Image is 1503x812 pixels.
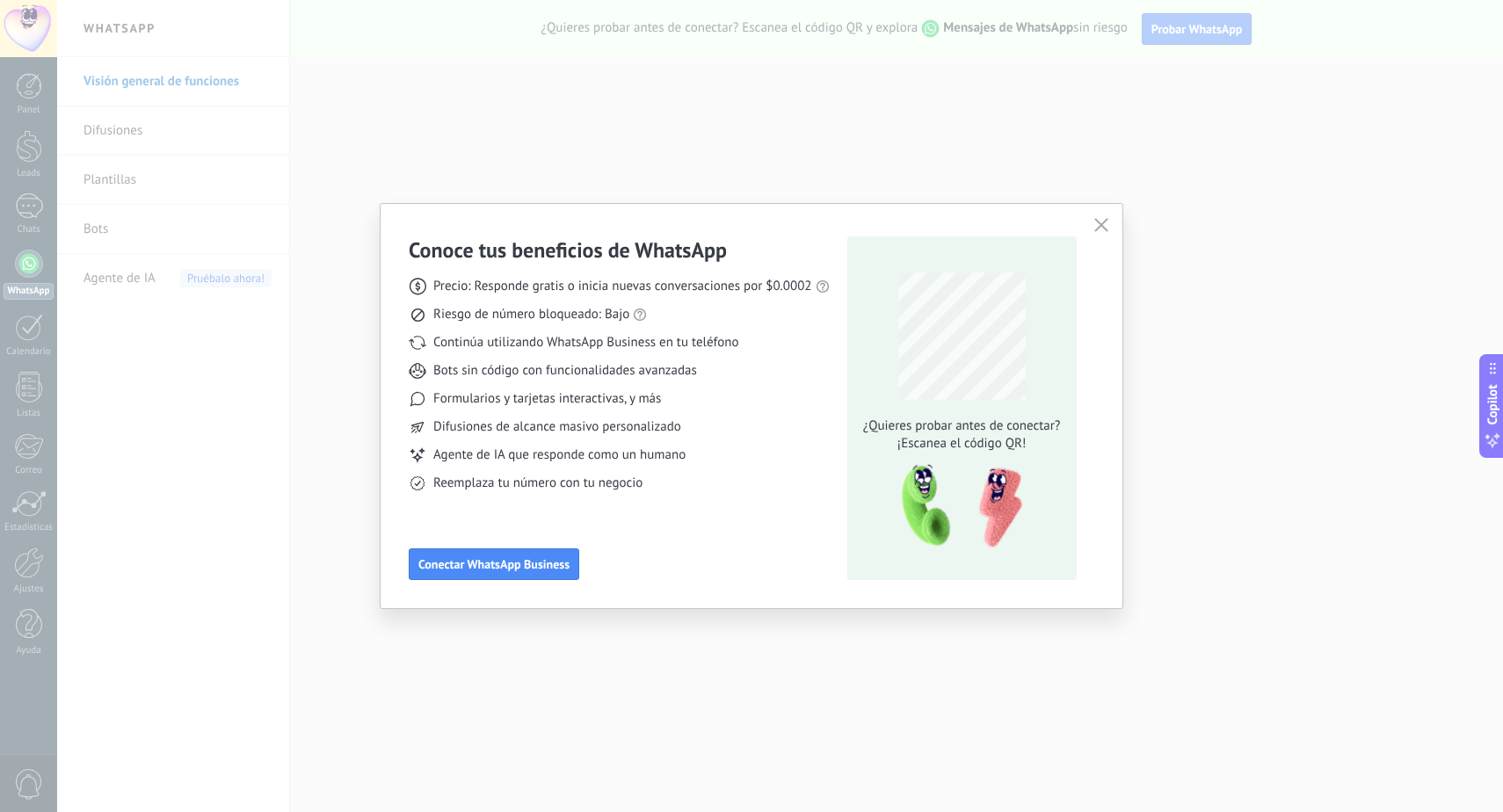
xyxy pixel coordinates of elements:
span: Difusiones de alcance masivo personalizado [433,418,681,436]
img: qr-pic-1x.png [887,460,1026,554]
span: Agente de IA que responde como un humano [433,446,686,464]
span: ¿Quieres probar antes de conectar? [858,417,1065,435]
span: Copilot [1484,385,1501,425]
span: Continúa utilizando WhatsApp Business en tu teléfono [433,334,738,352]
span: Formularios y tarjetas interactivas, y más [433,390,661,408]
span: Reemplaza tu número con tu negocio [433,475,643,492]
button: Conectar WhatsApp Business [409,548,579,580]
span: ¡Escanea el código QR! [858,435,1065,453]
span: Precio: Responde gratis o inicia nuevas conversaciones por $0.0002 [433,278,812,295]
span: Riesgo de número bloqueado: Bajo [433,306,629,323]
span: Conectar WhatsApp Business [418,558,570,570]
h3: Conoce tus beneficios de WhatsApp [409,236,727,264]
span: Bots sin código con funcionalidades avanzadas [433,362,697,380]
